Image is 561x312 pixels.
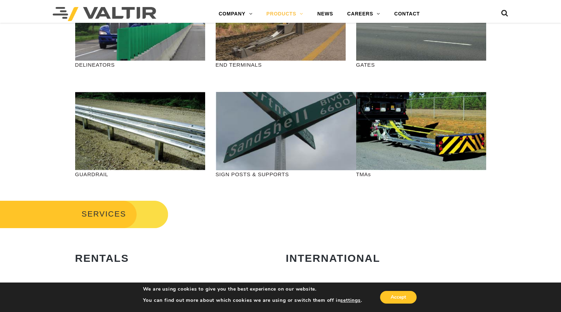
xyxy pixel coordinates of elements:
p: SIGN POSTS & SUPPORTS [216,170,346,178]
a: NEWS [310,7,340,21]
p: END TERMINALS [216,61,346,69]
p: GATES [356,61,486,69]
p: We are using cookies to give you the best experience on our website. [143,286,362,292]
a: PRODUCTS [259,7,310,21]
p: TMAs [356,170,486,178]
button: Accept [380,291,417,304]
a: CAREERS [340,7,387,21]
p: DELINEATORS [75,61,205,69]
img: Valtir [53,7,156,21]
strong: RENTALS [75,252,129,264]
a: COMPANY [211,7,259,21]
p: GUARDRAIL [75,170,205,178]
p: You can find out more about which cookies we are using or switch them off in . [143,297,362,304]
button: settings [340,297,360,304]
strong: INTERNATIONAL [286,252,380,264]
a: CONTACT [387,7,427,21]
